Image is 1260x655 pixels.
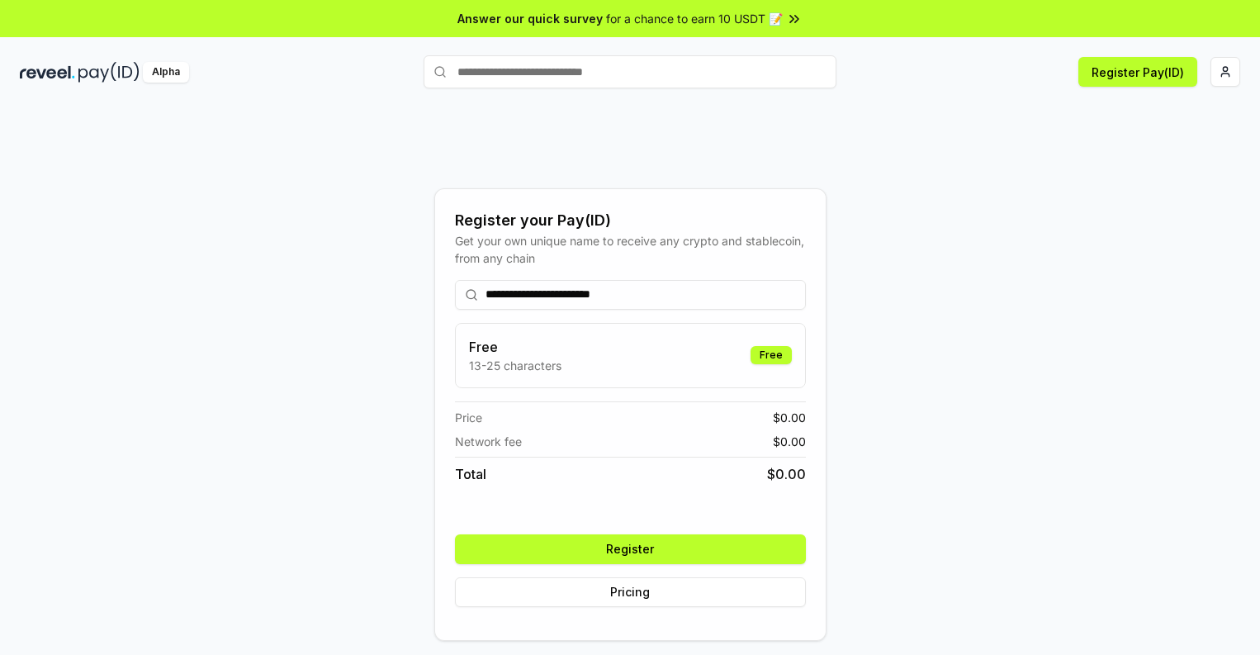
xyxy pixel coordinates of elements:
[469,337,561,357] h3: Free
[773,409,806,426] span: $ 0.00
[455,433,522,450] span: Network fee
[751,346,792,364] div: Free
[455,409,482,426] span: Price
[773,433,806,450] span: $ 0.00
[1078,57,1197,87] button: Register Pay(ID)
[455,232,806,267] div: Get your own unique name to receive any crypto and stablecoin, from any chain
[606,10,783,27] span: for a chance to earn 10 USDT 📝
[143,62,189,83] div: Alpha
[455,209,806,232] div: Register your Pay(ID)
[455,577,806,607] button: Pricing
[767,464,806,484] span: $ 0.00
[455,464,486,484] span: Total
[78,62,140,83] img: pay_id
[457,10,603,27] span: Answer our quick survey
[469,357,561,374] p: 13-25 characters
[20,62,75,83] img: reveel_dark
[455,534,806,564] button: Register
